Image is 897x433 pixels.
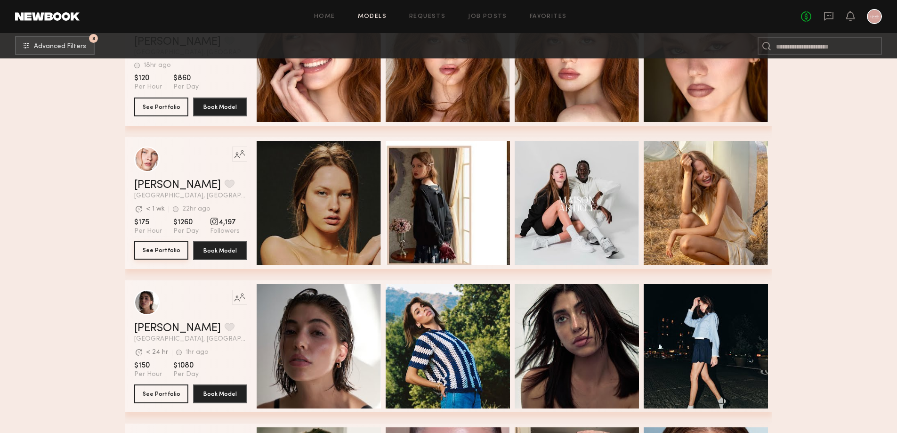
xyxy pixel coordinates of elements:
[134,83,162,91] span: Per Hour
[134,323,221,334] a: [PERSON_NAME]
[173,361,199,370] span: $1080
[134,241,188,260] a: See Portfolio
[134,336,247,343] span: [GEOGRAPHIC_DATA], [GEOGRAPHIC_DATA]
[134,98,188,116] button: See Portfolio
[210,218,240,227] span: 4,197
[134,180,221,191] a: [PERSON_NAME]
[173,218,199,227] span: $1260
[134,370,162,379] span: Per Hour
[468,14,507,20] a: Job Posts
[92,36,95,41] span: 3
[314,14,335,20] a: Home
[144,62,171,69] div: 18hr ago
[193,384,247,403] button: Book Model
[173,83,199,91] span: Per Day
[193,98,247,116] button: Book Model
[173,227,199,236] span: Per Day
[146,206,165,212] div: < 1 wk
[34,43,86,50] span: Advanced Filters
[186,349,209,356] div: 1hr ago
[173,74,199,83] span: $860
[182,206,210,212] div: 22hr ago
[210,227,240,236] span: Followers
[134,384,188,403] button: See Portfolio
[134,218,162,227] span: $175
[193,241,247,260] button: Book Model
[409,14,445,20] a: Requests
[15,36,95,55] button: 3Advanced Filters
[134,193,247,199] span: [GEOGRAPHIC_DATA], [GEOGRAPHIC_DATA]
[134,241,188,260] button: See Portfolio
[358,14,387,20] a: Models
[173,370,199,379] span: Per Day
[134,74,162,83] span: $120
[530,14,567,20] a: Favorites
[134,227,162,236] span: Per Hour
[134,361,162,370] span: $150
[146,349,168,356] div: < 24 hr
